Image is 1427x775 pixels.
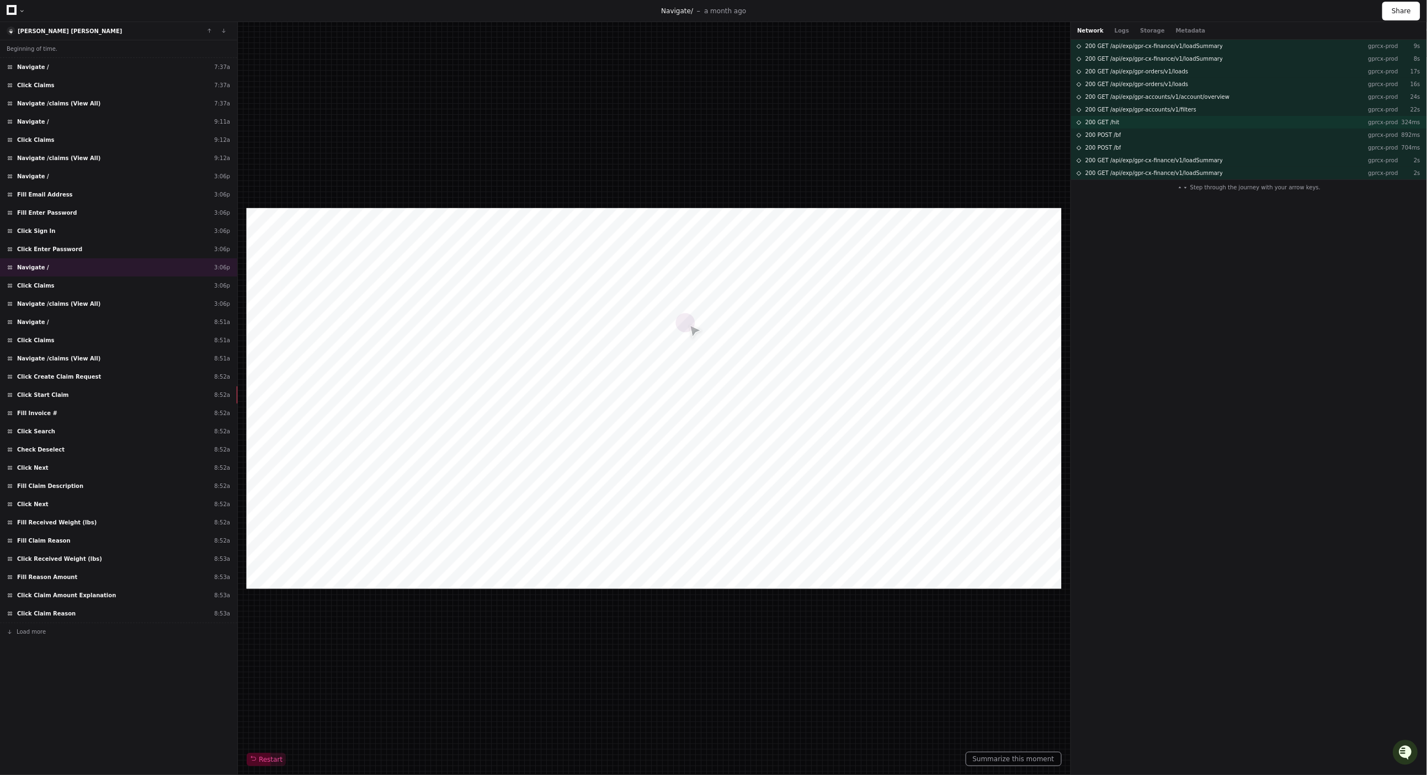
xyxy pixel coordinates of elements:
div: Start new chat [38,82,181,93]
span: Navigate / [17,318,49,326]
button: Network [1078,26,1104,35]
p: gprcx-prod [1367,67,1398,76]
span: Pylon [110,173,134,181]
div: 3:06p [214,227,230,235]
p: gprcx-prod [1367,42,1398,50]
p: 324ms [1398,118,1420,126]
p: gprcx-prod [1367,118,1398,126]
div: 8:52a [214,537,230,545]
span: 200 GET /api/exp/gpr-cx-finance/v1/loadSummary [1085,169,1223,177]
div: 8:52a [214,373,230,381]
button: Logs [1115,26,1129,35]
div: 3:06p [214,209,230,217]
span: Fill Reason Amount [17,573,77,581]
span: 200 GET /hit [1085,118,1120,126]
div: 8:52a [214,391,230,399]
div: 9:12a [214,154,230,162]
span: 200 POST /bf [1085,131,1121,139]
div: 8:52a [214,482,230,490]
span: Click Enter Password [17,245,82,253]
div: 7:37a [214,81,230,89]
p: 2s [1398,169,1420,177]
div: 8:52a [214,464,230,472]
button: Start new chat [188,86,201,99]
div: 8:52a [214,500,230,508]
span: Navigate / [17,172,49,181]
span: Fill Enter Password [17,209,77,217]
span: Click Search [17,427,55,436]
p: gprcx-prod [1367,169,1398,177]
span: 200 GET /api/exp/gpr-orders/v1/loads [1085,80,1189,88]
div: 3:06p [214,282,230,290]
p: 16s [1398,80,1420,88]
div: Welcome [11,44,201,62]
a: [PERSON_NAME] [PERSON_NAME] [18,28,122,34]
span: Click Claims [17,81,55,89]
span: Step through the journey with your arrow keys. [1190,183,1320,192]
img: 1756235613930-3d25f9e4-fa56-45dd-b3ad-e072dfbd1548 [11,82,31,102]
div: 8:52a [214,409,230,417]
p: 24s [1398,93,1420,101]
span: Fill Received Weight (lbs) [17,518,97,527]
p: gprcx-prod [1367,80,1398,88]
span: • [102,148,106,157]
span: Click Claims [17,136,55,144]
div: 3:06p [214,190,230,199]
span: Check Deselect [17,445,65,454]
span: Click Next [17,464,49,472]
div: We're available if you need us! [38,93,140,102]
button: Storage [1140,26,1164,35]
div: 3:06p [214,172,230,181]
span: Fill Invoice # [17,409,57,417]
div: 8:53a [214,609,230,618]
button: Restart [247,753,286,766]
span: Click Start Claim [17,391,69,399]
span: Navigate / [17,118,49,126]
span: Click Claim Amount Explanation [17,591,116,599]
div: 7:37a [214,63,230,71]
span: Click Claims [17,336,55,344]
p: 892ms [1398,131,1420,139]
div: 8:51a [214,336,230,344]
span: 200 GET /api/exp/gpr-accounts/v1/account/overview [1085,93,1230,101]
button: Metadata [1176,26,1206,35]
div: 8:53a [214,591,230,599]
p: gprcx-prod [1367,156,1398,164]
span: Fill Email Address [17,190,73,199]
div: 8:53a [214,573,230,581]
span: 200 GET /api/exp/gpr-cx-finance/v1/loadSummary [1085,42,1223,50]
p: a month ago [704,7,746,15]
img: 4.svg [8,28,15,35]
div: 8:53a [214,555,230,563]
p: 22s [1398,105,1420,114]
span: Mr [PERSON_NAME] [34,148,100,157]
div: 3:06p [214,245,230,253]
span: Navigate /claims (View All) [17,354,100,363]
button: See all [171,118,201,131]
img: PlayerZero [11,11,33,33]
p: 2s [1398,156,1420,164]
span: / [691,7,693,15]
span: Navigate /claims (View All) [17,154,100,162]
iframe: Open customer support [1392,739,1421,768]
span: [DATE] [108,148,131,157]
div: 9:12a [214,136,230,144]
p: 17s [1398,67,1420,76]
p: gprcx-prod [1367,131,1398,139]
span: Navigate / [17,63,49,71]
a: Powered byPylon [78,172,134,181]
span: Beginning of time. [7,45,57,53]
div: 8:52a [214,427,230,436]
span: Load more [17,628,46,636]
div: 8:52a [214,445,230,454]
span: Click Claim Reason [17,609,76,618]
p: 9s [1398,42,1420,50]
div: 8:52a [214,518,230,527]
div: 7:37a [214,99,230,108]
span: 200 GET /api/exp/gpr-accounts/v1/filters [1085,105,1197,114]
span: Click Create Claim Request [17,373,101,381]
div: 8:51a [214,318,230,326]
span: 200 GET /api/exp/gpr-cx-finance/v1/loadSummary [1085,55,1223,63]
